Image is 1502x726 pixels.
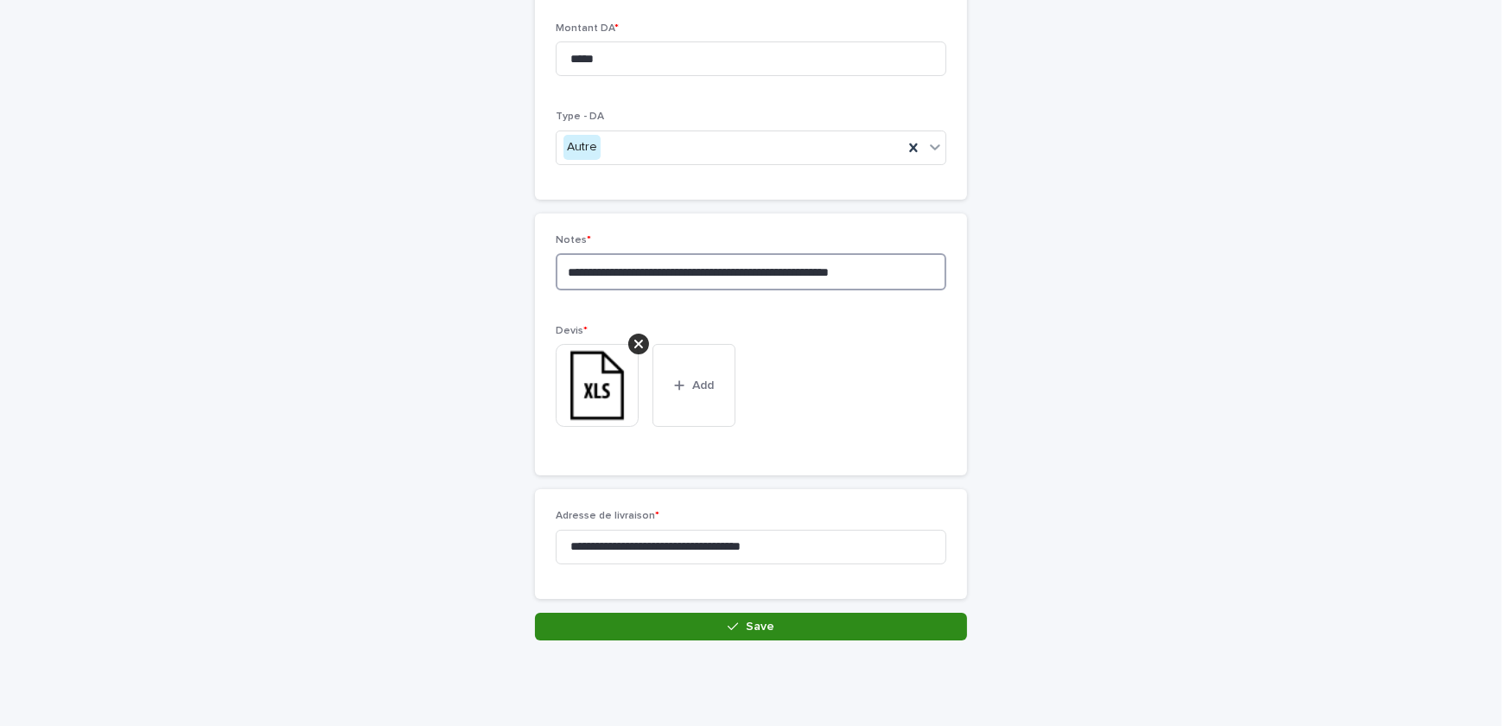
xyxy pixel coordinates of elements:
span: Save [746,621,774,633]
button: Save [535,613,967,640]
div: Autre [563,135,601,160]
span: Type - DA [556,111,604,122]
span: Montant DA [556,23,619,34]
span: Adresse de livraison [556,511,659,521]
span: Devis [556,326,588,336]
span: Add [692,379,714,392]
button: Add [652,344,735,427]
span: Notes [556,235,591,245]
